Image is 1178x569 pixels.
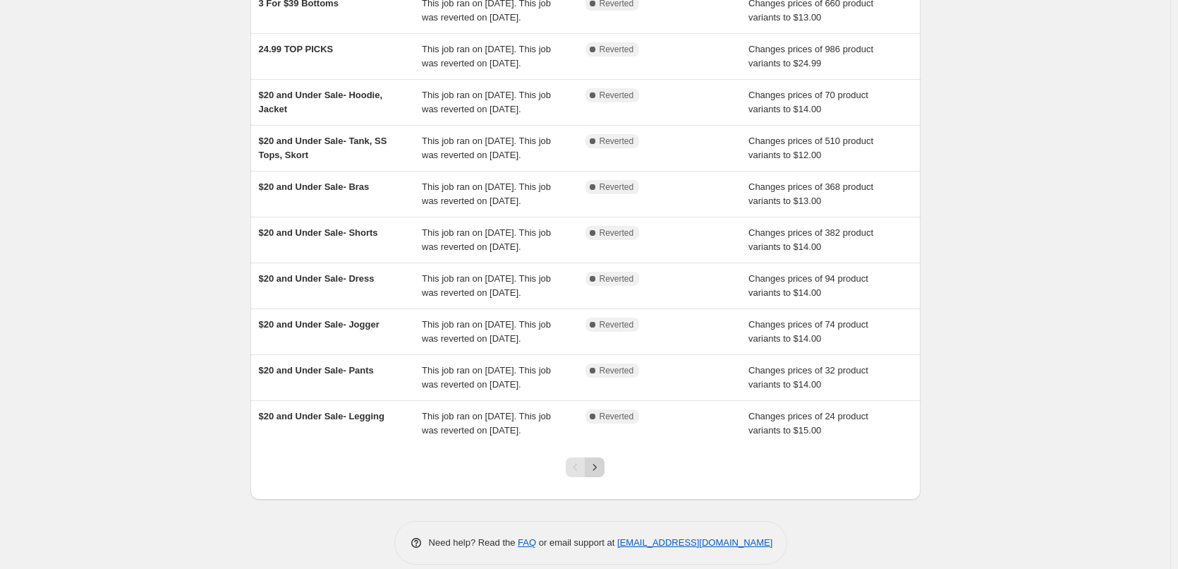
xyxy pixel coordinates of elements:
[422,227,551,252] span: This job ran on [DATE]. This job was reverted on [DATE].
[600,411,634,422] span: Reverted
[422,44,551,68] span: This job ran on [DATE]. This job was reverted on [DATE].
[536,537,617,548] span: or email support at
[600,181,634,193] span: Reverted
[422,365,551,390] span: This job ran on [DATE]. This job was reverted on [DATE].
[259,136,387,160] span: $20 and Under Sale- Tank, SS Tops, Skort
[422,181,551,206] span: This job ran on [DATE]. This job was reverted on [DATE].
[748,273,868,298] span: Changes prices of 94 product variants to $14.00
[600,319,634,330] span: Reverted
[259,227,378,238] span: $20 and Under Sale- Shorts
[566,457,605,477] nav: Pagination
[422,90,551,114] span: This job ran on [DATE]. This job was reverted on [DATE].
[422,136,551,160] span: This job ran on [DATE]. This job was reverted on [DATE].
[429,537,518,548] span: Need help? Read the
[748,365,868,390] span: Changes prices of 32 product variants to $14.00
[259,319,379,330] span: $20 and Under Sale- Jogger
[600,227,634,239] span: Reverted
[748,181,873,206] span: Changes prices of 368 product variants to $13.00
[259,181,370,192] span: $20 and Under Sale- Bras
[259,365,374,376] span: $20 and Under Sale- Pants
[617,537,772,548] a: [EMAIL_ADDRESS][DOMAIN_NAME]
[748,44,873,68] span: Changes prices of 986 product variants to $24.99
[518,537,536,548] a: FAQ
[600,136,634,147] span: Reverted
[259,411,384,421] span: $20 and Under Sale- Legging
[585,457,605,477] button: Next
[422,273,551,298] span: This job ran on [DATE]. This job was reverted on [DATE].
[748,136,873,160] span: Changes prices of 510 product variants to $12.00
[748,411,868,436] span: Changes prices of 24 product variants to $15.00
[748,227,873,252] span: Changes prices of 382 product variants to $14.00
[422,319,551,344] span: This job ran on [DATE]. This job was reverted on [DATE].
[600,44,634,55] span: Reverted
[259,273,375,284] span: $20 and Under Sale- Dress
[600,90,634,101] span: Reverted
[259,90,383,114] span: $20 and Under Sale- Hoodie, Jacket
[600,365,634,376] span: Reverted
[422,411,551,436] span: This job ran on [DATE]. This job was reverted on [DATE].
[259,44,334,54] span: 24.99 TOP PICKS
[748,319,868,344] span: Changes prices of 74 product variants to $14.00
[748,90,868,114] span: Changes prices of 70 product variants to $14.00
[600,273,634,284] span: Reverted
